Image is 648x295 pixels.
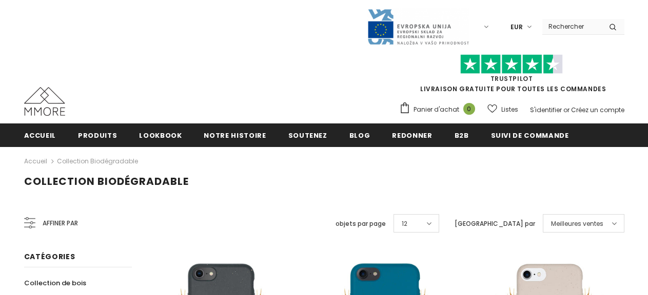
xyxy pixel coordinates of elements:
[367,8,469,46] img: Javni Razpis
[288,131,327,140] span: soutenez
[491,123,569,146] a: Suivi de commande
[288,123,327,146] a: soutenez
[542,19,601,34] input: Search Site
[510,22,523,32] span: EUR
[43,218,78,229] span: Affiner par
[455,131,469,140] span: B2B
[392,131,432,140] span: Redonner
[24,274,86,292] a: Collection de bois
[487,100,518,118] a: Listes
[336,219,386,229] label: objets par page
[24,278,86,288] span: Collection de bois
[563,106,570,114] span: or
[78,131,117,140] span: Produits
[24,131,56,140] span: Accueil
[399,102,480,117] a: Panier d'achat 0
[24,87,65,116] img: Cas MMORE
[491,131,569,140] span: Suivi de commande
[551,219,603,229] span: Meilleures ventes
[24,174,189,188] span: Collection biodégradable
[57,157,138,165] a: Collection biodégradable
[24,155,47,167] a: Accueil
[139,131,182,140] span: Lookbook
[571,106,624,114] a: Créez un compte
[24,123,56,146] a: Accueil
[392,123,432,146] a: Redonner
[460,54,563,74] img: Faites confiance aux étoiles pilotes
[455,219,535,229] label: [GEOGRAPHIC_DATA] par
[530,106,562,114] a: S'identifier
[349,131,370,140] span: Blog
[455,123,469,146] a: B2B
[399,59,624,93] span: LIVRAISON GRATUITE POUR TOUTES LES COMMANDES
[463,103,475,115] span: 0
[490,74,533,83] a: TrustPilot
[24,251,75,262] span: Catégories
[204,131,266,140] span: Notre histoire
[367,22,469,31] a: Javni Razpis
[139,123,182,146] a: Lookbook
[501,104,518,115] span: Listes
[204,123,266,146] a: Notre histoire
[78,123,117,146] a: Produits
[349,123,370,146] a: Blog
[402,219,407,229] span: 12
[414,104,459,115] span: Panier d'achat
